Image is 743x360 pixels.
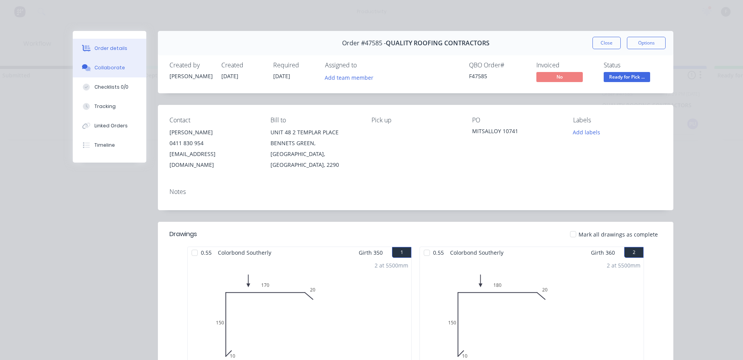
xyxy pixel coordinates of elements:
[169,117,258,124] div: Contact
[472,127,561,138] div: MITSALLOY 10741
[73,77,146,97] button: Checklists 0/0
[270,127,359,170] div: UNIT 48 2 TEMPLAR PLACEBENNETS GREEN, [GEOGRAPHIC_DATA], [GEOGRAPHIC_DATA], 2290
[325,72,378,82] button: Add team member
[359,247,383,258] span: Girth 350
[73,116,146,135] button: Linked Orders
[221,72,238,80] span: [DATE]
[472,117,561,124] div: PO
[169,138,258,149] div: 0411 830 954
[569,127,604,137] button: Add labels
[604,72,650,84] button: Ready for Pick ...
[94,103,116,110] div: Tracking
[221,62,264,69] div: Created
[94,45,127,52] div: Order details
[627,37,666,49] button: Options
[273,72,290,80] span: [DATE]
[73,97,146,116] button: Tracking
[169,127,258,138] div: [PERSON_NAME]
[579,230,658,238] span: Mark all drawings as complete
[321,72,378,82] button: Add team member
[273,62,316,69] div: Required
[270,127,359,138] div: UNIT 48 2 TEMPLAR PLACE
[604,62,662,69] div: Status
[169,149,258,170] div: [EMAIL_ADDRESS][DOMAIN_NAME]
[375,261,408,269] div: 2 at 5500mm
[94,122,128,129] div: Linked Orders
[325,62,402,69] div: Assigned to
[270,138,359,170] div: BENNETS GREEN, [GEOGRAPHIC_DATA], [GEOGRAPHIC_DATA], 2290
[573,117,662,124] div: Labels
[536,72,583,82] span: No
[430,247,447,258] span: 0.55
[592,37,621,49] button: Close
[591,247,615,258] span: Girth 360
[73,135,146,155] button: Timeline
[73,39,146,58] button: Order details
[169,62,212,69] div: Created by
[94,142,115,149] div: Timeline
[73,58,146,77] button: Collaborate
[270,117,359,124] div: Bill to
[94,84,128,91] div: Checklists 0/0
[342,39,386,47] span: Order #47585 -
[169,72,212,80] div: [PERSON_NAME]
[447,247,507,258] span: Colorbond Southerly
[386,39,490,47] span: QUALITY ROOFING CONTRACTORS
[215,247,274,258] span: Colorbond Southerly
[624,247,644,258] button: 2
[469,62,527,69] div: QBO Order #
[469,72,527,80] div: F47585
[169,127,258,170] div: [PERSON_NAME]0411 830 954[EMAIL_ADDRESS][DOMAIN_NAME]
[371,117,460,124] div: Pick up
[169,188,662,195] div: Notes
[94,64,125,71] div: Collaborate
[169,230,197,239] div: Drawings
[607,261,640,269] div: 2 at 5500mm
[536,62,594,69] div: Invoiced
[604,72,650,82] span: Ready for Pick ...
[198,247,215,258] span: 0.55
[392,247,411,258] button: 1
